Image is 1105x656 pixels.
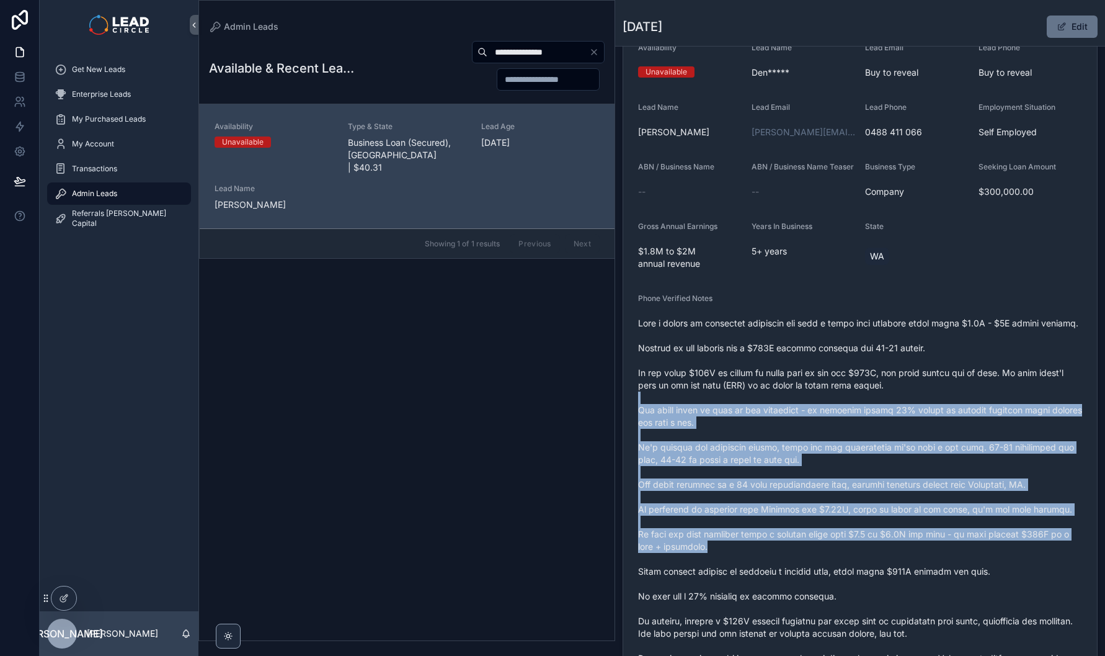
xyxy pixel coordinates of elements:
span: Gross Annual Earnings [638,222,717,231]
span: WA [870,250,884,263]
a: Admin Leads [209,20,278,33]
a: Referrals [PERSON_NAME] Capital [47,207,191,230]
span: Employment Situation [979,102,1055,112]
a: Get New Leads [47,58,191,81]
p: [PERSON_NAME] [87,627,158,640]
span: Showing 1 of 1 results [425,239,500,249]
span: Self Employed [979,126,1082,138]
span: [PERSON_NAME] [215,199,333,211]
span: Lead Phone [979,43,1020,52]
h1: [DATE] [623,18,662,35]
span: Business Loan (Secured), [GEOGRAPHIC_DATA] | $40.31 [348,137,466,174]
span: Availability [638,43,677,52]
span: 5+ years [752,245,855,258]
span: Phone Verified Notes [638,294,712,303]
span: Years In Business [752,222,812,231]
h1: Available & Recent Leads [209,60,354,77]
a: AvailabilityUnavailableType & StateBusiness Loan (Secured), [GEOGRAPHIC_DATA] | $40.31Lead Age[DA... [200,104,615,228]
span: Buy to reveal [979,66,1082,79]
span: My Account [72,139,114,149]
span: Type & State [348,122,466,132]
span: State [865,222,884,231]
a: Admin Leads [47,182,191,205]
span: Lead Name [752,43,792,52]
a: My Account [47,133,191,155]
span: Transactions [72,164,117,174]
span: Admin Leads [224,20,278,33]
span: ABN / Business Name Teaser [752,162,854,171]
span: Buy to reveal [865,66,969,79]
span: Lead Phone [865,102,907,112]
span: Lead Email [865,43,903,52]
span: Referrals [PERSON_NAME] Capital [72,209,179,228]
span: -- [638,186,646,198]
button: Edit [1047,16,1098,38]
span: 0488 411 066 [865,126,969,138]
span: Company [865,186,969,198]
span: -- [752,186,759,198]
span: [DATE] [481,137,600,149]
a: My Purchased Leads [47,108,191,130]
span: Enterprise Leads [72,89,131,99]
a: Transactions [47,158,191,180]
span: $1.8M to $2M annual revenue [638,245,742,270]
span: Admin Leads [72,189,117,199]
a: [PERSON_NAME][EMAIL_ADDRESS][DOMAIN_NAME] [752,126,855,138]
img: App logo [89,15,148,35]
span: Seeking Loan Amount [979,162,1056,171]
span: Lead Name [638,102,678,112]
span: [PERSON_NAME] [638,126,742,138]
a: Enterprise Leads [47,83,191,106]
span: Lead Email [752,102,790,112]
span: $300,000.00 [979,186,1082,198]
div: Unavailable [646,66,687,78]
div: Unavailable [222,137,264,148]
span: Availability [215,122,333,132]
span: Get New Leads [72,65,125,74]
span: Lead Age [481,122,600,132]
div: scrollable content [40,50,198,246]
span: Business Type [865,162,915,171]
span: [PERSON_NAME] [21,626,103,641]
button: Clear [589,47,604,57]
span: ABN / Business Name [638,162,714,171]
span: Lead Name [215,184,333,194]
span: My Purchased Leads [72,114,146,124]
